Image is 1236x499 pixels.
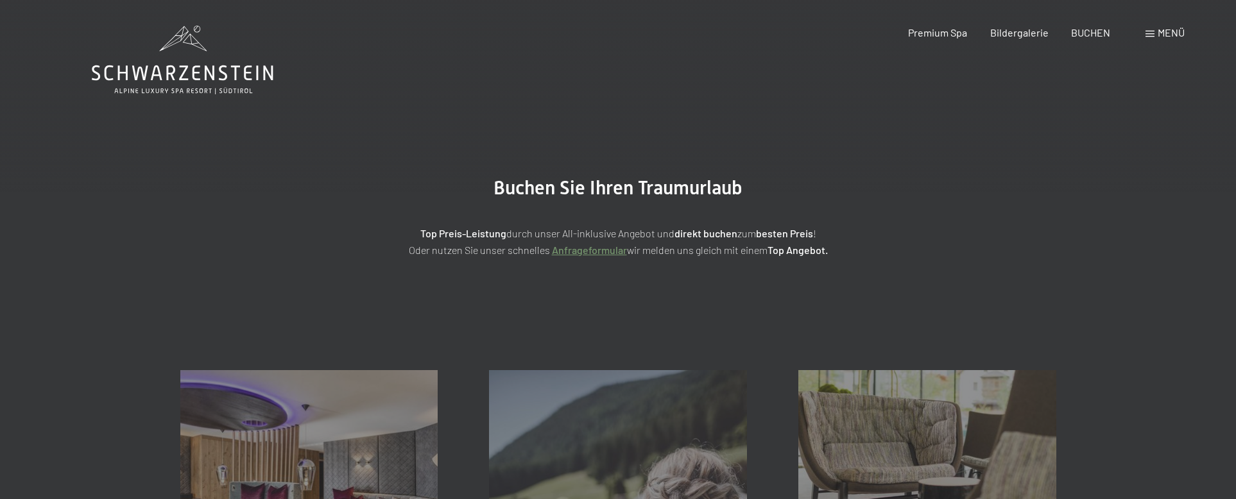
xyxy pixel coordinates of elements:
a: BUCHEN [1071,26,1110,38]
a: Anfrageformular [552,244,627,256]
a: Premium Spa [908,26,967,38]
strong: Top Preis-Leistung [420,227,506,239]
strong: direkt buchen [674,227,737,239]
p: durch unser All-inklusive Angebot und zum ! Oder nutzen Sie unser schnelles wir melden uns gleich... [297,225,939,258]
strong: besten Preis [756,227,813,239]
span: Buchen Sie Ihren Traumurlaub [494,176,742,199]
strong: Top Angebot. [768,244,828,256]
a: Bildergalerie [990,26,1049,38]
span: Menü [1158,26,1185,38]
